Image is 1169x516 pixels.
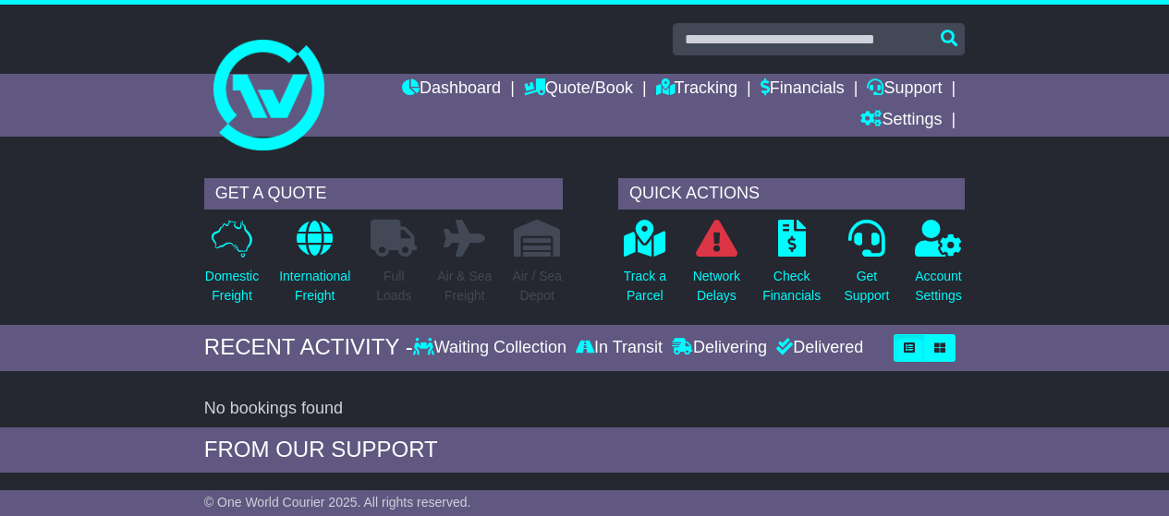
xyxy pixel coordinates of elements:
[279,267,350,306] p: International Freight
[618,178,965,210] div: QUICK ACTIONS
[914,219,963,316] a: AccountSettings
[844,267,889,306] p: Get Support
[762,267,821,306] p: Check Financials
[278,219,351,316] a: InternationalFreight
[204,495,471,510] span: © One World Courier 2025. All rights reserved.
[204,399,965,419] div: No bookings found
[667,338,772,358] div: Delivering
[204,219,260,316] a: DomesticFreight
[624,267,666,306] p: Track a Parcel
[860,105,942,137] a: Settings
[693,267,740,306] p: Network Delays
[413,338,571,358] div: Waiting Collection
[623,219,667,316] a: Track aParcel
[402,74,501,105] a: Dashboard
[843,219,890,316] a: GetSupport
[915,267,962,306] p: Account Settings
[204,437,965,463] div: FROM OUR SUPPORT
[524,74,633,105] a: Quote/Book
[761,219,822,316] a: CheckFinancials
[761,74,845,105] a: Financials
[692,219,741,316] a: NetworkDelays
[656,74,737,105] a: Tracking
[512,267,562,306] p: Air / Sea Depot
[371,267,417,306] p: Full Loads
[571,338,667,358] div: In Transit
[867,74,942,105] a: Support
[205,267,259,306] p: Domestic Freight
[437,267,492,306] p: Air & Sea Freight
[204,334,413,361] div: RECENT ACTIVITY -
[772,338,863,358] div: Delivered
[204,178,563,210] div: GET A QUOTE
